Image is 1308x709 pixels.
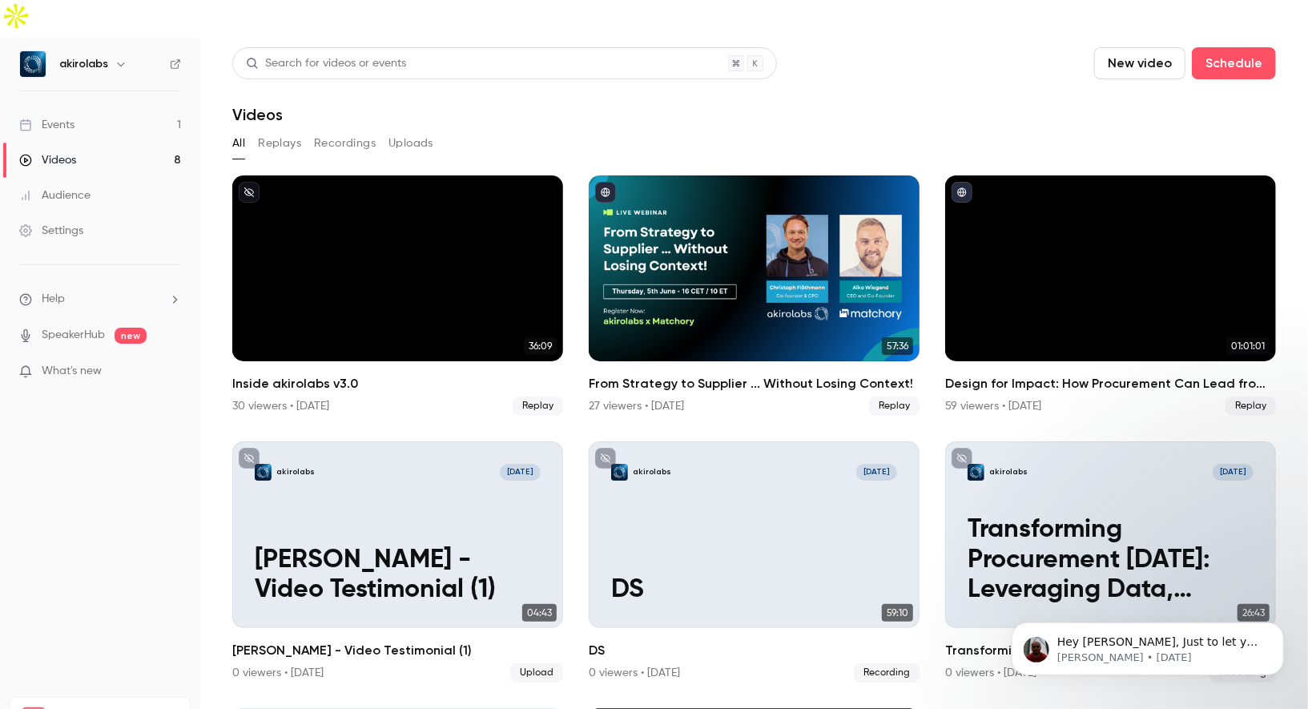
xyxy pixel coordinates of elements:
[1192,47,1276,79] button: Schedule
[854,663,920,683] span: Recording
[882,337,913,355] span: 57:36
[945,641,1276,660] h2: Transforming Procurement [DATE]: Leveraging Data, Market Intelligence & AI for Strategic Category...
[239,448,260,469] button: unpublished
[589,641,920,660] h2: DS
[952,182,972,203] button: published
[589,398,684,414] div: 27 viewers • [DATE]
[232,641,563,660] h2: [PERSON_NAME] - Video Testimonial (1)
[246,55,406,72] div: Search for videos or events
[19,187,91,203] div: Audience
[232,374,563,393] h2: Inside akirolabs v3.0
[968,464,984,481] img: Transforming Procurement Today: Leveraging Data, Market Intelligence & AI for Strategic Category ...
[524,337,557,355] span: 36:09
[239,182,260,203] button: unpublished
[1094,47,1185,79] button: New video
[1225,397,1276,416] span: Replay
[276,466,315,477] p: akirolabs
[595,182,616,203] button: published
[945,665,1036,681] div: 0 viewers • [DATE]
[589,441,920,682] li: DS
[856,464,897,481] span: [DATE]
[19,223,83,239] div: Settings
[255,464,272,481] img: Elouise Epstein - Video Testimonial (1)
[232,105,283,124] h1: Videos
[869,397,920,416] span: Replay
[989,466,1028,477] p: akirolabs
[589,374,920,393] h2: From Strategy to Supplier ... Without Losing Context!
[19,291,181,308] li: help-dropdown-opener
[500,464,541,481] span: [DATE]
[968,515,1254,605] p: Transforming Procurement [DATE]: Leveraging Data, Market Intelligence & AI for Strategic Category...
[19,152,76,168] div: Videos
[510,663,563,683] span: Upload
[232,441,563,682] a: Elouise Epstein - Video Testimonial (1)akirolabs[DATE][PERSON_NAME] - Video Testimonial (1)04:43[...
[945,441,1276,682] a: Transforming Procurement Today: Leveraging Data, Market Intelligence & AI for Strategic Category ...
[232,398,329,414] div: 30 viewers • [DATE]
[633,466,671,477] p: akirolabs
[59,56,108,72] h6: akirolabs
[42,291,65,308] span: Help
[232,175,563,416] li: Inside akirolabs v3.0
[115,328,147,344] span: new
[232,441,563,682] li: Elouise Epstein - Video Testimonial (1)
[20,51,46,77] img: akirolabs
[952,448,972,469] button: unpublished
[232,175,563,416] a: 36:09Inside akirolabs v3.030 viewers • [DATE]Replay
[945,398,1041,414] div: 59 viewers • [DATE]
[945,374,1276,393] h2: Design for Impact: How Procurement Can Lead from the Front
[595,448,616,469] button: unpublished
[314,131,376,156] button: Recordings
[945,175,1276,416] a: 01:01:01Design for Impact: How Procurement Can Lead from the Front59 viewers • [DATE]Replay
[589,175,920,416] a: 57:36From Strategy to Supplier ... Without Losing Context!27 viewers • [DATE]Replay
[258,131,301,156] button: Replays
[611,575,897,605] p: DS
[255,546,541,606] p: [PERSON_NAME] - Video Testimonial (1)
[388,131,433,156] button: Uploads
[19,117,74,133] div: Events
[589,665,680,681] div: 0 viewers • [DATE]
[1213,464,1254,481] span: [DATE]
[513,397,563,416] span: Replay
[945,175,1276,416] li: Design for Impact: How Procurement Can Lead from the Front
[589,175,920,416] li: From Strategy to Supplier ... Without Losing Context!
[988,589,1308,701] iframe: Intercom notifications message
[589,441,920,682] a: DSakirolabs[DATE]DS59:10DS0 viewers • [DATE]Recording
[232,131,245,156] button: All
[522,604,557,622] span: 04:43
[882,604,913,622] span: 59:10
[42,363,102,380] span: What's new
[42,327,105,344] a: SpeakerHub
[232,665,324,681] div: 0 viewers • [DATE]
[611,464,628,481] img: DS
[1226,337,1270,355] span: 01:01:01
